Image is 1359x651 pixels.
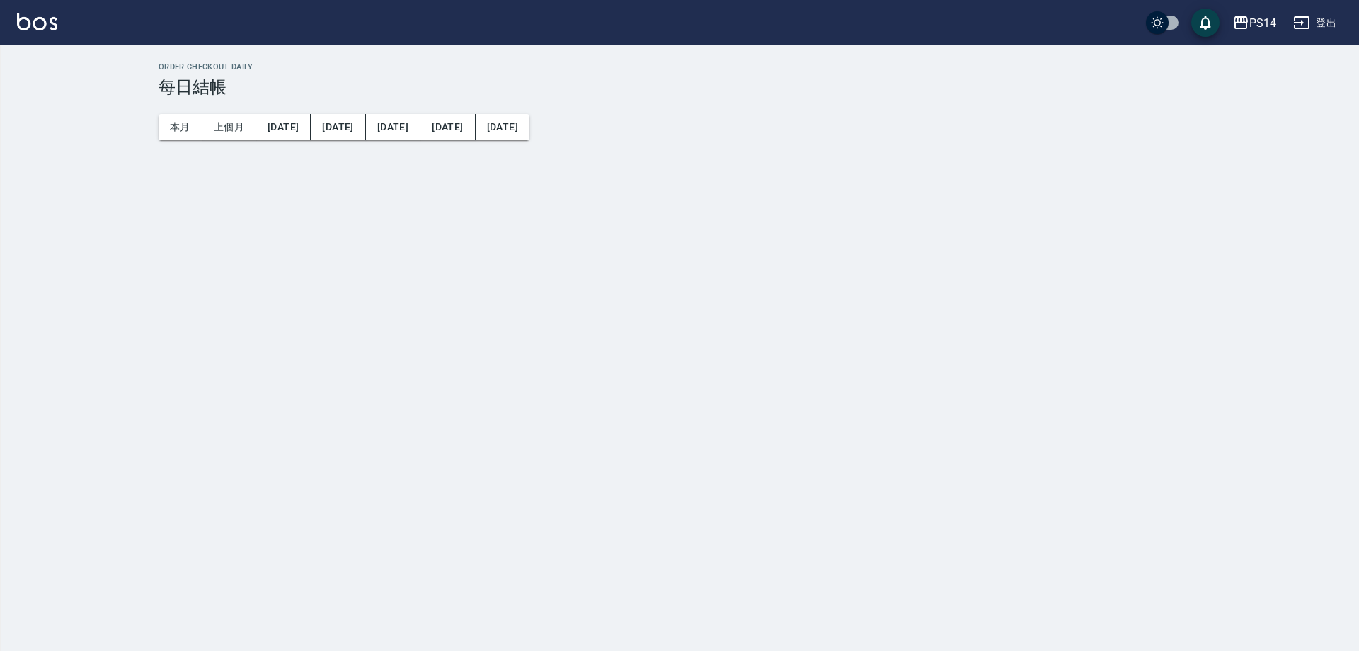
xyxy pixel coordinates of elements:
button: PS14 [1227,9,1282,38]
button: 本月 [159,114,202,140]
h2: Order checkout daily [159,62,1342,72]
img: Logo [17,13,57,30]
button: [DATE] [476,114,529,140]
h3: 每日結帳 [159,77,1342,97]
button: [DATE] [256,114,311,140]
button: [DATE] [311,114,365,140]
button: [DATE] [366,114,420,140]
button: 上個月 [202,114,256,140]
button: [DATE] [420,114,475,140]
button: 登出 [1288,10,1342,36]
button: save [1191,9,1220,37]
div: PS14 [1249,14,1276,32]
